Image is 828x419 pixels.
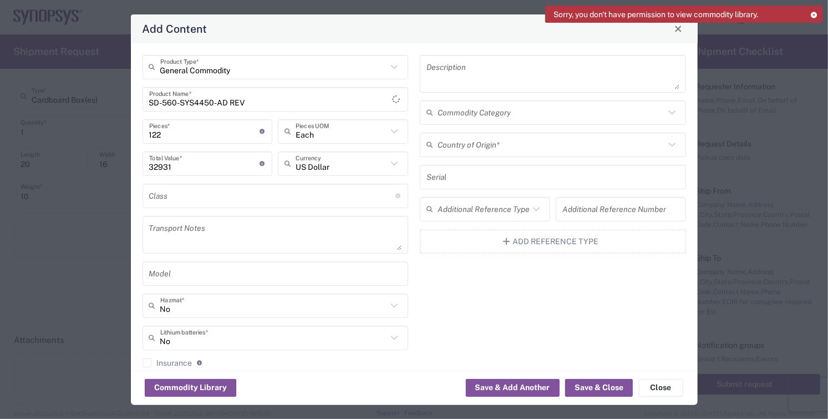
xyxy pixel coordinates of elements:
label: Insurance [143,359,192,367]
button: Save & Add Another [466,379,560,397]
button: Commodity Library [145,379,236,397]
button: Add Reference Type [420,229,686,254]
button: Close [639,379,683,397]
h4: Add Content [142,21,207,37]
span: Sorry, you don't have permission to view commodity library. [553,9,758,19]
button: Save & Close [565,379,633,397]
